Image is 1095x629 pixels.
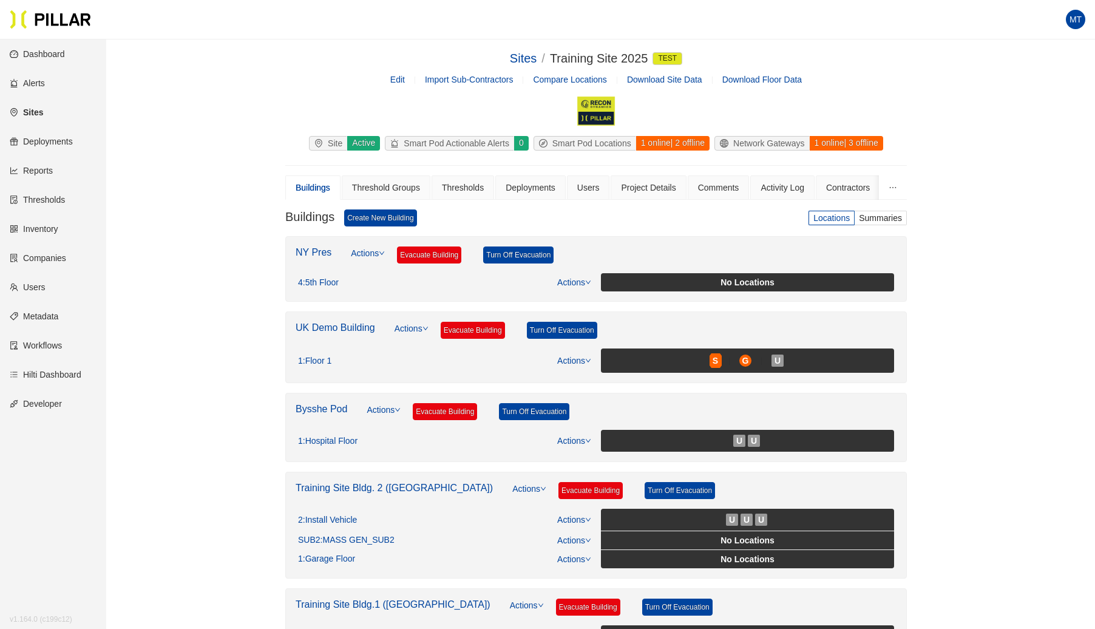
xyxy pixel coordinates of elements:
[859,213,902,223] span: Summaries
[603,276,892,289] div: No Locations
[715,137,809,150] div: Network Gateways
[390,75,405,84] a: Edit
[296,404,347,414] a: Bysshe Pod
[298,356,331,367] div: 1
[585,537,591,543] span: down
[533,75,606,84] a: Compare Locations
[539,139,552,148] span: compass
[296,483,493,493] a: Training Site Bldg. 2 ([GEOGRAPHIC_DATA])
[10,195,65,205] a: exceptionThresholds
[540,486,546,492] span: down
[296,247,331,257] a: NY Pres
[736,434,742,447] span: U
[550,49,682,68] div: Training Site 2025
[826,181,870,194] div: Contractors
[512,482,546,509] a: Actions
[10,399,62,409] a: apiDeveloper
[10,49,65,59] a: dashboardDashboard
[627,75,702,84] span: Download Site Data
[645,482,715,499] a: Turn Off Evacuation
[367,403,401,430] a: Actions
[303,277,339,288] span: : 5th Floor
[298,535,395,546] div: SUB2
[347,136,380,151] div: Active
[514,136,529,151] div: 0
[397,246,461,263] a: Evacuate Building
[320,535,395,546] span: : MASS GEN_SUB2
[10,107,43,117] a: environmentSites
[10,311,58,321] a: tagMetadata
[413,403,477,420] a: Evacuate Building
[742,354,749,367] span: G
[813,213,850,223] span: Locations
[385,137,514,150] div: Smart Pod Actionable Alerts
[621,181,676,194] div: Project Details
[296,181,330,194] div: Buildings
[713,354,718,367] span: S
[585,438,591,444] span: down
[499,403,569,420] a: Turn Off Evacuation
[10,370,81,379] a: barsHilti Dashboard
[698,181,739,194] div: Comments
[298,436,358,447] div: 1
[577,181,600,194] div: Users
[879,175,907,200] button: ellipsis
[720,139,733,148] span: global
[527,322,597,339] a: Turn Off Evacuation
[10,78,45,88] a: alertAlerts
[395,407,401,413] span: down
[425,75,514,84] span: Import Sub-Contractors
[541,52,545,65] span: /
[557,535,591,545] a: Actions
[298,277,339,288] div: 4
[285,209,334,226] h3: Buildings
[441,322,505,339] a: Evacuate Building
[310,137,347,150] div: Site
[889,183,897,192] span: ellipsis
[744,513,750,526] span: U
[751,434,757,447] span: U
[10,341,62,350] a: auditWorkflows
[303,356,331,367] span: : Floor 1
[303,554,355,565] span: : Garage Floor
[510,599,544,625] a: Actions
[314,139,328,148] span: environment
[422,325,429,331] span: down
[303,436,358,447] span: : Hospital Floor
[1070,10,1082,29] span: MT
[636,136,710,151] div: 1 online | 2 offline
[510,52,537,65] a: Sites
[729,513,735,526] span: U
[642,599,713,616] a: Turn Off Evacuation
[653,52,682,65] span: Test
[558,482,623,499] a: Evacuate Building
[390,139,404,148] span: alert
[483,246,554,263] a: Turn Off Evacuation
[534,137,636,150] div: Smart Pod Locations
[352,181,420,194] div: Threshold Groups
[351,246,385,273] a: Actions
[585,279,591,285] span: down
[585,358,591,364] span: down
[557,356,591,365] a: Actions
[722,75,802,84] span: Download Floor Data
[298,554,355,565] div: 1
[603,552,892,566] div: No Locations
[10,224,58,234] a: qrcodeInventory
[556,599,620,616] a: Evacuate Building
[442,181,484,194] div: Thresholds
[576,96,615,126] img: Recon Pillar Construction
[344,209,416,226] a: Create New Building
[298,515,357,526] div: 2
[809,136,883,151] div: 1 online | 3 offline
[296,322,375,333] a: UK Demo Building
[557,436,591,446] a: Actions
[761,181,804,194] div: Activity Log
[557,554,591,564] a: Actions
[506,181,555,194] div: Deployments
[585,517,591,523] span: down
[538,602,544,608] span: down
[603,534,892,547] div: No Locations
[379,250,385,256] span: down
[585,556,591,562] span: down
